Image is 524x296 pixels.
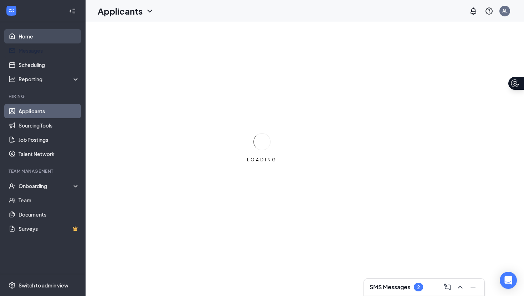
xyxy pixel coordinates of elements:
[442,281,453,293] button: ComposeMessage
[19,29,79,43] a: Home
[19,147,79,161] a: Talent Network
[19,222,79,236] a: SurveysCrown
[469,283,477,291] svg: Minimize
[370,283,410,291] h3: SMS Messages
[98,5,143,17] h1: Applicants
[19,133,79,147] a: Job Postings
[467,281,479,293] button: Minimize
[19,118,79,133] a: Sourcing Tools
[19,58,79,72] a: Scheduling
[500,272,517,289] div: Open Intercom Messenger
[69,7,76,15] svg: Collapse
[19,182,73,189] div: Onboarding
[9,282,16,289] svg: Settings
[9,182,16,189] svg: UserCheck
[502,8,507,14] div: AL
[19,43,79,58] a: Messages
[19,193,79,207] a: Team
[8,7,15,14] svg: WorkstreamLogo
[417,284,420,290] div: 2
[19,76,80,83] div: Reporting
[244,157,280,163] div: LOADING
[9,76,16,83] svg: Analysis
[9,93,78,99] div: Hiring
[443,283,452,291] svg: ComposeMessage
[9,168,78,174] div: Team Management
[485,7,493,15] svg: QuestionInfo
[19,207,79,222] a: Documents
[456,283,464,291] svg: ChevronUp
[454,281,466,293] button: ChevronUp
[19,282,68,289] div: Switch to admin view
[19,104,79,118] a: Applicants
[145,7,154,15] svg: ChevronDown
[469,7,478,15] svg: Notifications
